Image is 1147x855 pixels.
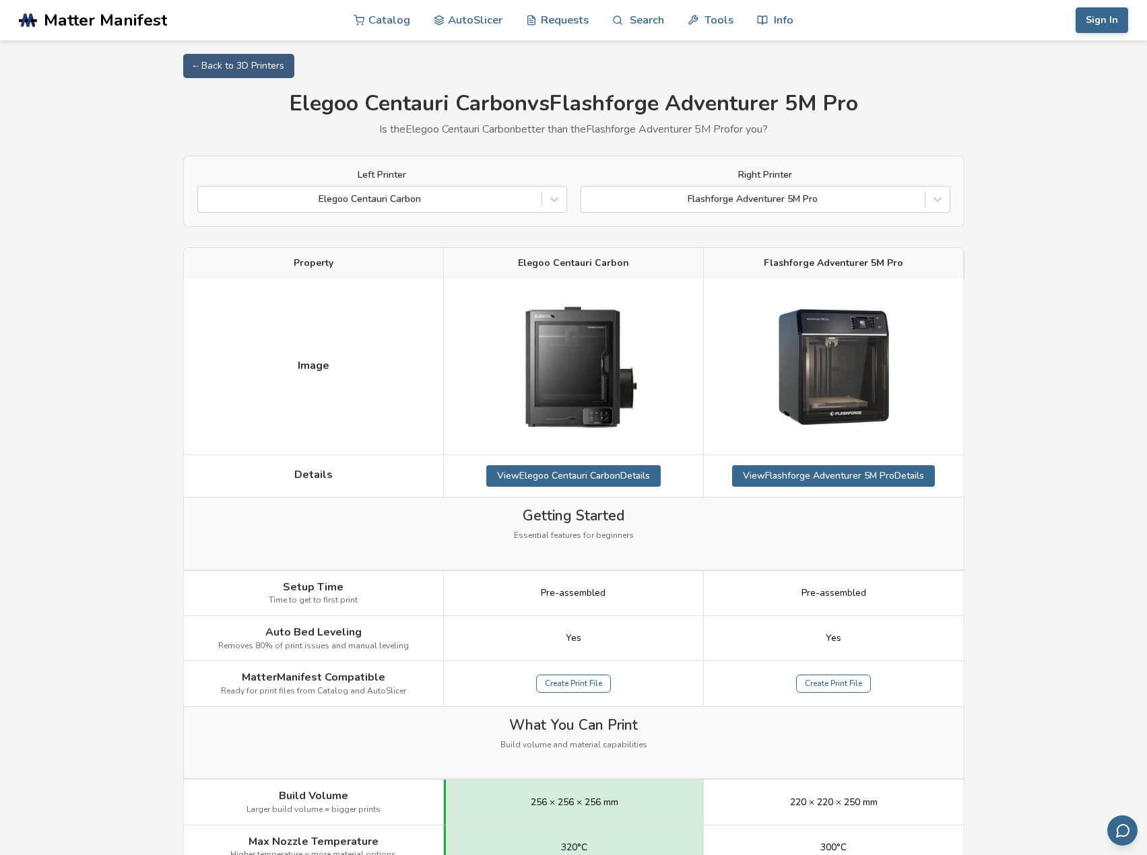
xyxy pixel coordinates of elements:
[801,588,866,598] span: Pre-assembled
[242,671,385,683] span: MatterManifest Compatible
[279,790,348,802] span: Build Volume
[183,123,964,135] p: Is the Elegoo Centauri Carbon better than the Flashforge Adventurer 5M Pro for you?
[826,633,841,644] span: Yes
[766,300,901,434] img: Flashforge Adventurer 5M Pro
[294,469,333,481] span: Details
[269,596,358,605] span: Time to get to first print
[764,258,903,269] span: Flashforge Adventurer 5M Pro
[561,842,587,853] span: 320°C
[509,717,638,733] span: What You Can Print
[506,289,641,444] img: Elegoo Centauri Carbon
[218,642,409,651] span: Removes 80% of print issues and manual leveling
[531,797,618,808] span: 256 × 256 × 256 mm
[249,835,379,848] span: Max Nozzle Temperature
[523,508,624,524] span: Getting Started
[197,170,567,180] label: Left Printer
[44,11,167,30] span: Matter Manifest
[541,588,605,598] span: Pre-assembled
[796,675,871,693] a: Create Print File
[732,465,935,487] a: ViewFlashforge Adventurer 5M ProDetails
[298,360,329,372] span: Image
[536,675,611,693] a: Create Print File
[486,465,661,487] a: ViewElegoo Centauri CarbonDetails
[581,170,950,180] label: Right Printer
[1107,815,1138,846] button: Send feedback via email
[566,633,581,644] span: Yes
[790,797,878,808] span: 220 × 220 × 250 mm
[518,258,629,269] span: Elegoo Centauri Carbon
[221,687,406,696] span: Ready for print files from Catalog and AutoSlicer
[283,581,343,593] span: Setup Time
[820,842,847,853] span: 300°C
[1076,7,1128,33] button: Sign In
[588,194,591,205] input: Flashforge Adventurer 5M Pro
[294,258,333,269] span: Property
[247,805,381,815] span: Larger build volume = bigger prints
[500,741,647,750] span: Build volume and material capabilities
[183,92,964,116] h1: Elegoo Centauri Carbon vs Flashforge Adventurer 5M Pro
[514,531,634,541] span: Essential features for beginners
[265,626,362,638] span: Auto Bed Leveling
[183,54,294,78] a: ← Back to 3D Printers
[205,194,207,205] input: Elegoo Centauri Carbon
